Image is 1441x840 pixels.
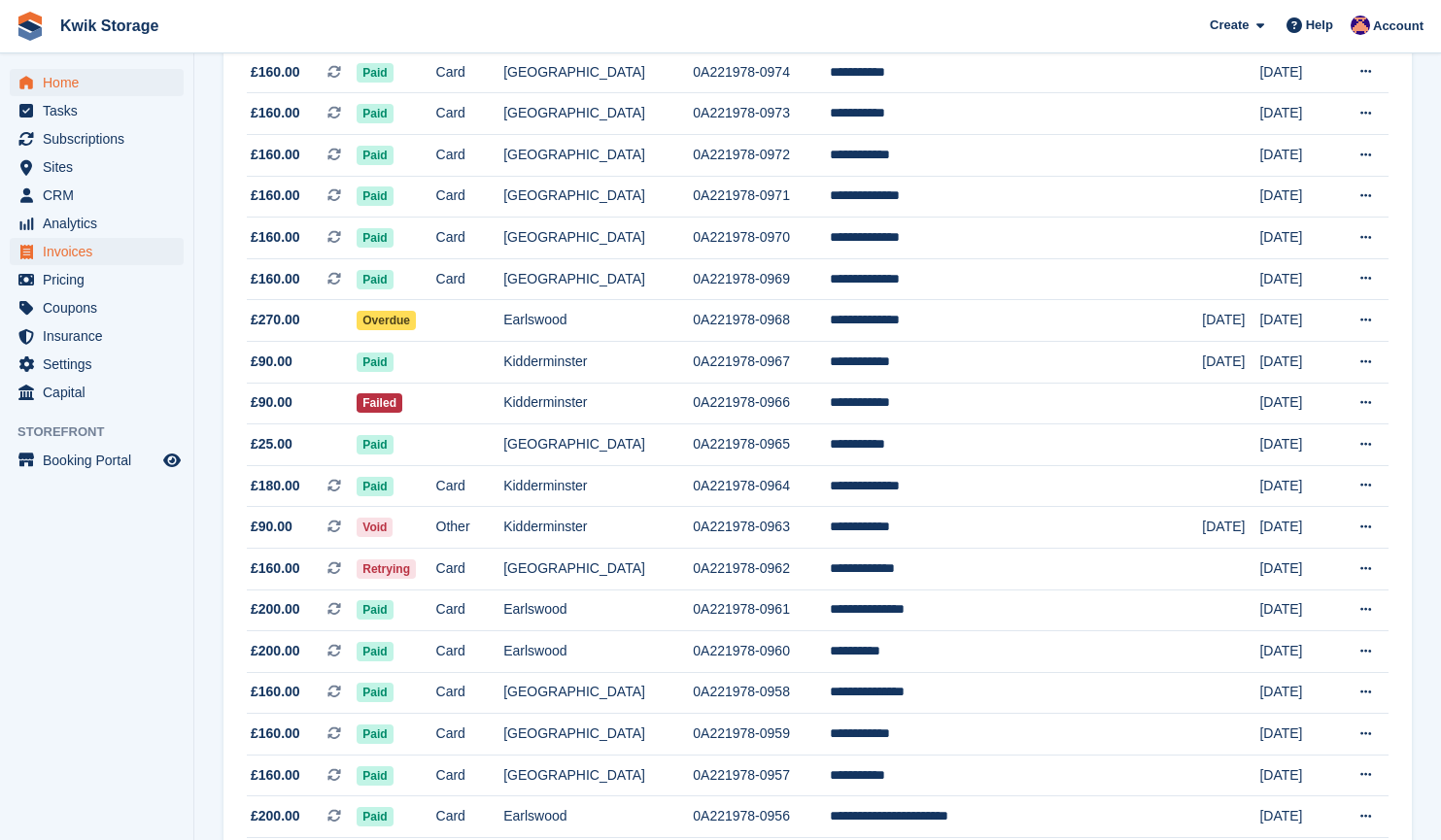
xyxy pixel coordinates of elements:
td: [DATE] [1259,714,1333,756]
a: menu [10,447,184,474]
td: Card [436,93,504,135]
span: Paid [357,63,393,83]
span: Invoices [43,238,159,265]
span: Failed [357,393,402,413]
span: Paid [357,766,393,786]
span: Sites [43,153,159,181]
td: [GEOGRAPHIC_DATA] [503,548,693,589]
a: menu [10,125,184,152]
span: Paid [357,104,393,123]
span: £160.00 [251,227,300,248]
span: Create [1210,16,1249,35]
span: Paid [357,186,393,206]
a: menu [10,351,184,378]
span: Paid [357,807,393,826]
span: Paid [357,600,393,620]
span: £200.00 [251,599,300,620]
td: 0A221978-0972 [693,134,830,176]
span: Storefront [17,422,193,442]
td: 0A221978-0961 [693,589,830,631]
span: £90.00 [251,352,292,372]
td: 0A221978-0965 [693,424,830,466]
td: [DATE] [1259,134,1333,176]
td: [DATE] [1259,383,1333,424]
span: Paid [357,228,393,248]
span: £160.00 [251,62,300,83]
span: £90.00 [251,517,292,537]
span: Capital [43,379,159,406]
td: [DATE] [1259,465,1333,507]
a: menu [10,379,184,406]
td: Card [436,258,504,300]
td: 0A221978-0963 [693,507,830,549]
span: Coupons [43,294,159,321]
td: [DATE] [1259,507,1333,549]
td: [DATE] [1259,424,1333,466]
td: Card [436,796,504,838]
td: Card [436,176,504,218]
span: £160.00 [251,765,300,786]
td: [GEOGRAPHIC_DATA] [503,424,693,466]
td: Kidderminster [503,383,693,424]
td: Kidderminster [503,465,693,507]
td: [DATE] [1259,672,1333,714]
a: menu [10,69,184,96]
span: Booking Portal [43,447,159,474]
td: [DATE] [1202,507,1259,549]
span: Paid [357,146,393,165]
span: Paid [357,477,393,496]
a: menu [10,153,184,181]
td: Card [436,548,504,589]
td: 0A221978-0967 [693,341,830,383]
span: Analytics [43,210,159,237]
td: [DATE] [1259,548,1333,589]
span: Paid [357,724,393,744]
td: 0A221978-0960 [693,631,830,673]
td: 0A221978-0962 [693,548,830,589]
span: Overdue [357,311,416,330]
span: £160.00 [251,558,300,579]
span: £160.00 [251,682,300,702]
span: Help [1306,16,1333,35]
span: £160.00 [251,269,300,289]
td: Card [436,218,504,259]
span: £200.00 [251,806,300,826]
span: Retrying [357,559,416,579]
a: Preview store [160,449,184,472]
td: [DATE] [1259,258,1333,300]
a: menu [10,294,184,321]
span: Paid [357,642,393,661]
span: CRM [43,182,159,209]
td: [DATE] [1259,589,1333,631]
a: menu [10,97,184,124]
a: menu [10,322,184,350]
td: 0A221978-0957 [693,755,830,796]
span: £180.00 [251,476,300,496]
span: Paid [357,683,393,702]
td: Card [436,51,504,93]
span: £90.00 [251,392,292,413]
td: Card [436,631,504,673]
td: [DATE] [1259,631,1333,673]
span: £160.00 [251,103,300,123]
td: Card [436,134,504,176]
td: [GEOGRAPHIC_DATA] [503,714,693,756]
td: [GEOGRAPHIC_DATA] [503,51,693,93]
td: 0A221978-0970 [693,218,830,259]
span: £25.00 [251,434,292,454]
td: Kidderminster [503,341,693,383]
td: Earlswood [503,589,693,631]
td: Earlswood [503,631,693,673]
td: [DATE] [1259,51,1333,93]
span: Pricing [43,266,159,293]
td: [DATE] [1259,341,1333,383]
span: Paid [357,353,393,372]
td: [DATE] [1202,341,1259,383]
td: Kidderminster [503,507,693,549]
td: 0A221978-0966 [693,383,830,424]
td: Earlswood [503,300,693,342]
td: 0A221978-0968 [693,300,830,342]
td: 0A221978-0971 [693,176,830,218]
td: 0A221978-0959 [693,714,830,756]
td: 0A221978-0973 [693,93,830,135]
